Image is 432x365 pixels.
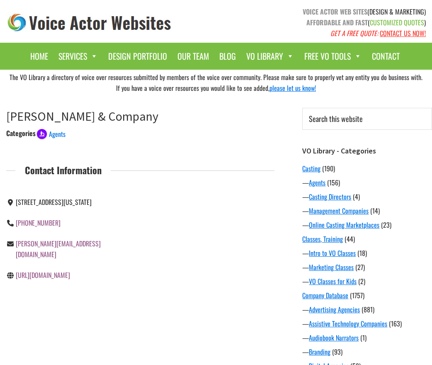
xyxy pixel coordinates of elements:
[16,270,70,280] a: [URL][DOMAIN_NAME]
[302,163,320,173] a: Casting
[222,6,426,39] p: (DESIGN & MARKETING) ( )
[302,333,432,343] div: —
[306,17,368,27] strong: AFFORDABLE AND FAST
[37,128,66,138] a: Agents
[302,262,432,272] div: —
[302,108,432,130] input: Search this website
[309,347,330,357] a: Branding
[302,304,432,314] div: —
[302,192,432,202] div: —
[6,109,274,124] h1: [PERSON_NAME] & Company
[380,28,426,38] a: CONTACT US NOW!
[16,238,101,259] a: [PERSON_NAME][EMAIL_ADDRESS][DOMAIN_NAME]
[302,248,432,258] div: —
[350,290,364,300] span: (1757)
[381,220,391,230] span: (23)
[6,109,274,299] article: Scott Linder & Company
[309,262,354,272] a: Marketing Classes
[309,248,356,258] a: Intro to VO Classes
[360,333,366,343] span: (1)
[370,206,380,216] span: (14)
[49,129,66,139] span: Agents
[300,47,366,66] a: Free VO Tools
[370,17,424,27] span: CUSTOMIZED QUOTES
[362,304,374,314] span: (881)
[309,276,357,286] a: VO Classes for Kids
[322,163,335,173] span: (190)
[309,206,369,216] a: Management Companies
[309,178,325,187] a: Agents
[302,146,432,156] h3: VO Library - Categories
[16,218,61,228] a: [PHONE_NUMBER]
[302,276,432,286] div: —
[54,47,102,66] a: Services
[269,83,316,93] a: please let us know!
[242,47,298,66] a: VO Library
[332,347,342,357] span: (93)
[173,47,213,66] a: Our Team
[215,47,240,66] a: Blog
[357,248,367,258] span: (18)
[330,28,378,38] em: GET A FREE QUOTE:
[355,262,365,272] span: (27)
[104,47,171,66] a: Design Portfolio
[327,178,340,187] span: (156)
[302,234,343,244] a: Classes, Training
[309,333,359,343] a: Audiobook Narrators
[26,47,52,66] a: Home
[302,290,348,300] a: Company Database
[6,12,173,34] img: voice_actor_websites_logo
[16,197,92,207] span: [STREET_ADDRESS][US_STATE]
[309,192,351,202] a: Casting Directors
[368,47,404,66] a: Contact
[345,234,355,244] span: (44)
[309,304,360,314] a: Advertising Agencies
[389,319,402,328] span: (163)
[309,319,387,328] a: Assistive Technology Companies
[353,192,360,202] span: (4)
[303,7,367,17] strong: VOICE ACTOR WEB SITES
[15,163,111,178] span: Contact Information
[302,220,432,230] div: —
[302,319,432,328] div: —
[302,206,432,216] div: —
[309,220,379,230] a: Online Casting Marketplaces
[358,276,365,286] span: (2)
[302,178,432,187] div: —
[6,128,36,138] div: Categories
[302,347,432,357] div: —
